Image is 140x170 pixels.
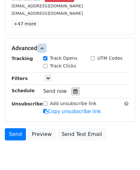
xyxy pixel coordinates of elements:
[43,88,67,94] span: Send now
[12,76,28,81] strong: Filters
[28,128,56,140] a: Preview
[12,101,43,106] strong: Unsubscribe
[12,11,83,16] small: [EMAIL_ADDRESS][DOMAIN_NAME]
[43,109,101,114] a: Copy unsubscribe link
[50,100,97,107] label: Add unsubscribe link
[12,45,128,52] h5: Advanced
[97,55,122,62] label: UTM Codes
[12,20,38,28] a: +47 more
[12,88,35,93] strong: Schedule
[5,128,26,140] a: Send
[12,4,83,8] small: [EMAIL_ADDRESS][DOMAIN_NAME]
[50,63,76,69] label: Track Clicks
[108,139,140,170] iframe: Chat Widget
[50,55,78,62] label: Track Opens
[12,56,33,61] strong: Tracking
[57,128,106,140] a: Send Test Email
